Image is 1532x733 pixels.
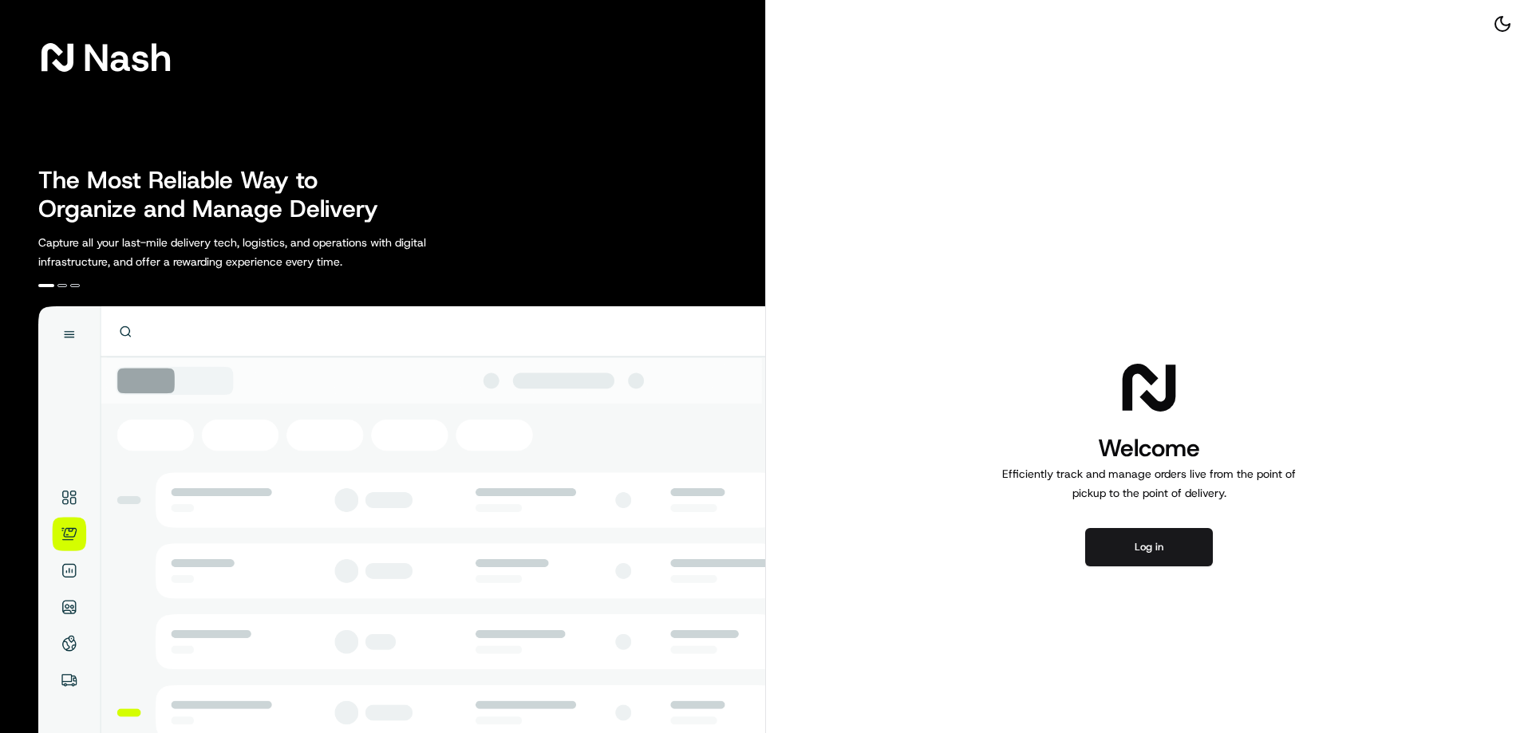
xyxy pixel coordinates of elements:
h1: Welcome [996,432,1302,464]
span: Nash [83,41,172,73]
p: Efficiently track and manage orders live from the point of pickup to the point of delivery. [996,464,1302,502]
p: Capture all your last-mile delivery tech, logistics, and operations with digital infrastructure, ... [38,233,498,271]
h2: The Most Reliable Way to Organize and Manage Delivery [38,166,396,223]
button: Log in [1085,528,1213,566]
